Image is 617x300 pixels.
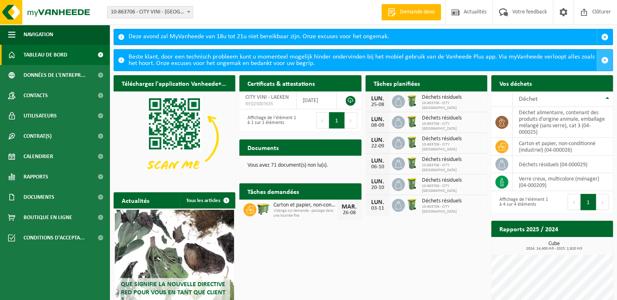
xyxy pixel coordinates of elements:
span: Documents [24,187,54,207]
img: Download de VHEPlus App [114,91,235,183]
div: LUN. [370,158,386,164]
div: 08-09 [370,123,386,128]
h2: Tâches demandées [239,183,307,199]
span: Navigation [24,24,53,45]
img: WB-0240-HPE-GN-51 [405,115,419,128]
span: 10-863706 - CITY [GEOGRAPHIC_DATA] [422,142,483,152]
span: Déchets résiduels [422,115,483,122]
h2: Vos déchets [491,75,540,91]
td: [DATE] [297,91,337,109]
h2: Documents [239,139,287,155]
span: 10-863706 - CITY [GEOGRAPHIC_DATA] [422,122,483,131]
a: Consulter les rapports [542,237,612,253]
div: 03-11 [370,206,386,211]
img: WB-0240-HPE-GN-51 [405,177,419,191]
div: LUN. [370,96,386,102]
span: 10-863706 - CITY [GEOGRAPHIC_DATA] [422,163,483,173]
td: verre creux, multicolore (ménager) (04-000209) [513,173,613,191]
span: Déchets résiduels [422,157,483,163]
button: Next [345,112,357,128]
span: Vidange sur demande - passage dans une tournée fixe [273,209,337,218]
div: LUN. [370,116,386,123]
img: WB-0240-HPE-GN-51 [405,94,419,108]
div: Deze avond zal MyVanheede van 18u tot 21u niet bereikbaar zijn. Onze excuses voor het ongemak. [129,29,597,45]
span: Calendrier [24,146,53,167]
div: 22-09 [370,143,386,149]
h2: Téléchargez l'application Vanheede+ maintenant! [114,75,235,91]
h2: Certificats & attestations [239,75,323,91]
h2: Tâches planifiées [365,75,428,91]
div: LUN. [370,178,386,185]
button: Previous [316,112,329,128]
h3: Cube [495,241,613,251]
span: 10-863706 - CITY [GEOGRAPHIC_DATA] [422,101,483,111]
p: Vous avez 71 document(s) non lu(s). [247,163,353,168]
a: Demande devis [381,4,441,20]
span: Tableau de bord [24,45,67,65]
div: 06-10 [370,164,386,170]
div: 26-08 [341,210,357,216]
div: MAR. [341,204,357,210]
span: 2024: 14,400 m3 - 2025: 2,820 m3 [495,247,613,251]
h2: Rapports 2025 / 2024 [491,221,566,237]
td: carton et papier, non-conditionné (industriel) (04-000026) [513,138,613,156]
span: Déchets résiduels [422,94,483,101]
button: Previous [568,194,580,210]
span: Déchets résiduels [422,136,483,142]
td: déchets résiduels (04-000029) [513,156,613,173]
td: déchet alimentaire, contenant des produits d'origine animale, emballage mélangé (sans verre), cat... [513,107,613,138]
span: Conditions d'accepta... [24,228,85,248]
span: Déchet [519,96,537,102]
img: WB-0240-HPE-GN-51 [405,156,419,170]
span: Contrat(s) [24,126,52,146]
span: Déchets résiduels [422,198,483,204]
span: 10-863706 - CITY VINI - LAEKEN [107,6,193,18]
div: LUN. [370,137,386,143]
span: Utilisateurs [24,106,57,126]
div: LUN. [370,199,386,206]
h2: Actualités [114,192,157,208]
span: 10-863706 - CITY VINI - LAEKEN [107,7,193,18]
span: Demande devis [398,8,437,16]
span: Rapports [24,167,48,187]
span: Données de l'entrepr... [24,65,86,85]
button: 1 [580,194,596,210]
div: 25-08 [370,102,386,108]
span: Carton et papier, non-conditionné (industriel) [273,202,337,209]
img: WB-0240-HPE-GN-51 [405,135,419,149]
button: Next [596,194,609,210]
div: Affichage de l'élément 1 à 1 sur 1 éléments [243,111,296,129]
span: Contacts [24,85,48,106]
span: CITY VINI - LAEKEN [245,94,289,100]
button: 1 [329,112,345,128]
span: Boutique en ligne [24,207,72,228]
div: 20-10 [370,185,386,191]
span: RED25007635 [245,101,290,107]
img: WB-0660-HPE-GN-51 [256,202,270,216]
span: Déchets résiduels [422,177,483,184]
span: 10-863706 - CITY [GEOGRAPHIC_DATA] [422,204,483,214]
div: Affichage de l'élément 1 à 4 sur 4 éléments [495,193,548,211]
span: 10-863706 - CITY [GEOGRAPHIC_DATA] [422,184,483,193]
a: Tous les articles [180,192,234,209]
div: Beste klant, door een technisch probleem kunt u momenteel mogelijk hinder ondervinden bij het mob... [129,50,597,71]
img: WB-0240-HPE-GN-51 [405,198,419,211]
